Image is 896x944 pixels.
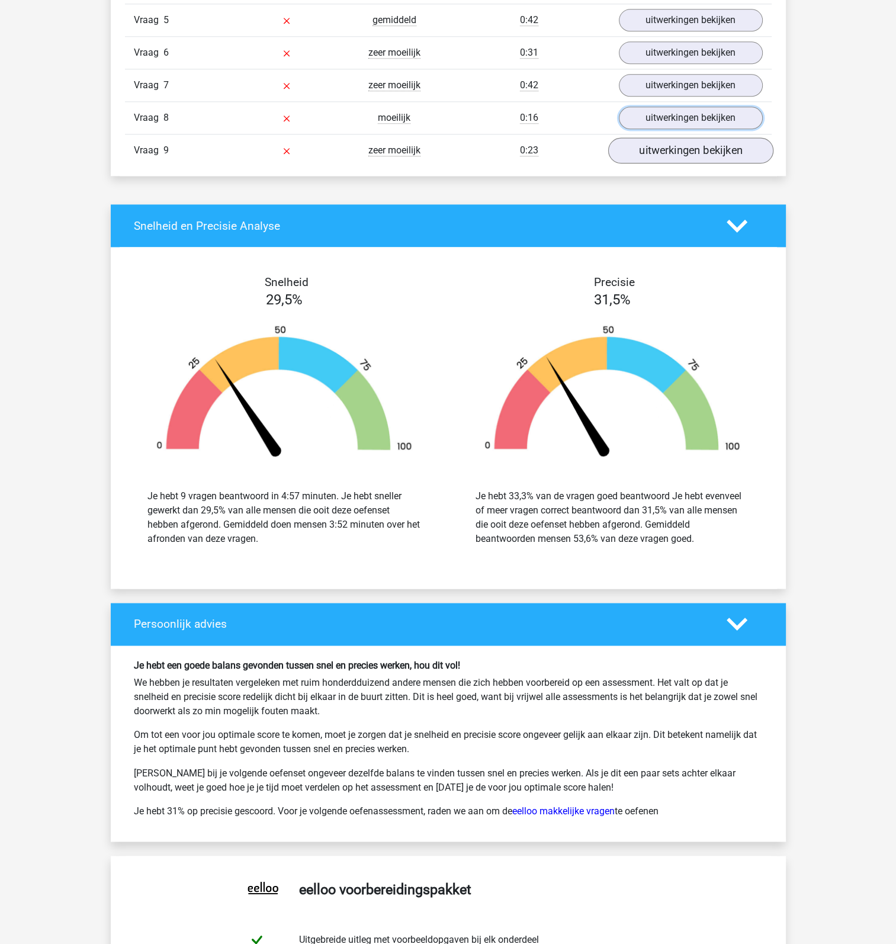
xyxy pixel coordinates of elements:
img: 31.40eae64ddb2a.png [466,325,759,460]
h4: Precisie [462,275,767,289]
span: 0:23 [520,145,538,156]
a: uitwerkingen bekijken [619,74,763,97]
span: 0:42 [520,14,538,26]
span: Vraag [134,13,163,27]
a: uitwerkingen bekijken [619,9,763,31]
div: Je hebt 33,3% van de vragen goed beantwoord Je hebt evenveel of meer vragen correct beantwoord da... [476,489,749,546]
span: zeer moeilijk [368,145,420,156]
span: 5 [163,14,169,25]
p: Je hebt 31% op precisie gescoord. Voor je volgende oefenassessment, raden we aan om de te oefenen [134,804,763,818]
span: 29,5% [266,291,303,308]
span: 7 [163,79,169,91]
span: Vraag [134,78,163,92]
span: Vraag [134,46,163,60]
a: uitwerkingen bekijken [608,138,773,164]
a: uitwerkingen bekijken [619,41,763,64]
span: 6 [163,47,169,58]
h4: Snelheid [134,275,439,289]
p: Om tot een voor jou optimale score te komen, moet je zorgen dat je snelheid en precisie score ong... [134,728,763,756]
a: uitwerkingen bekijken [619,107,763,129]
span: 0:42 [520,79,538,91]
h4: Persoonlijk advies [134,617,709,631]
span: zeer moeilijk [368,47,420,59]
a: eelloo makkelijke vragen [512,805,615,816]
div: Je hebt 9 vragen beantwoord in 4:57 minuten. Je hebt sneller gewerkt dan 29,5% van alle mensen di... [147,489,421,546]
span: 8 [163,112,169,123]
span: Vraag [134,143,163,158]
span: 9 [163,145,169,156]
span: 31,5% [594,291,631,308]
h6: Je hebt een goede balans gevonden tussen snel en precies werken, hou dit vol! [134,660,763,671]
p: We hebben je resultaten vergeleken met ruim honderdduizend andere mensen die zich hebben voorbere... [134,676,763,718]
span: zeer moeilijk [368,79,420,91]
span: gemiddeld [372,14,416,26]
span: Vraag [134,111,163,125]
img: 30.93b1ff724fb0.png [138,325,431,460]
span: 0:31 [520,47,538,59]
h4: Snelheid en Precisie Analyse [134,219,709,233]
p: [PERSON_NAME] bij je volgende oefenset ongeveer dezelfde balans te vinden tussen snel en precies ... [134,766,763,794]
span: 0:16 [520,112,538,124]
span: moeilijk [378,112,410,124]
